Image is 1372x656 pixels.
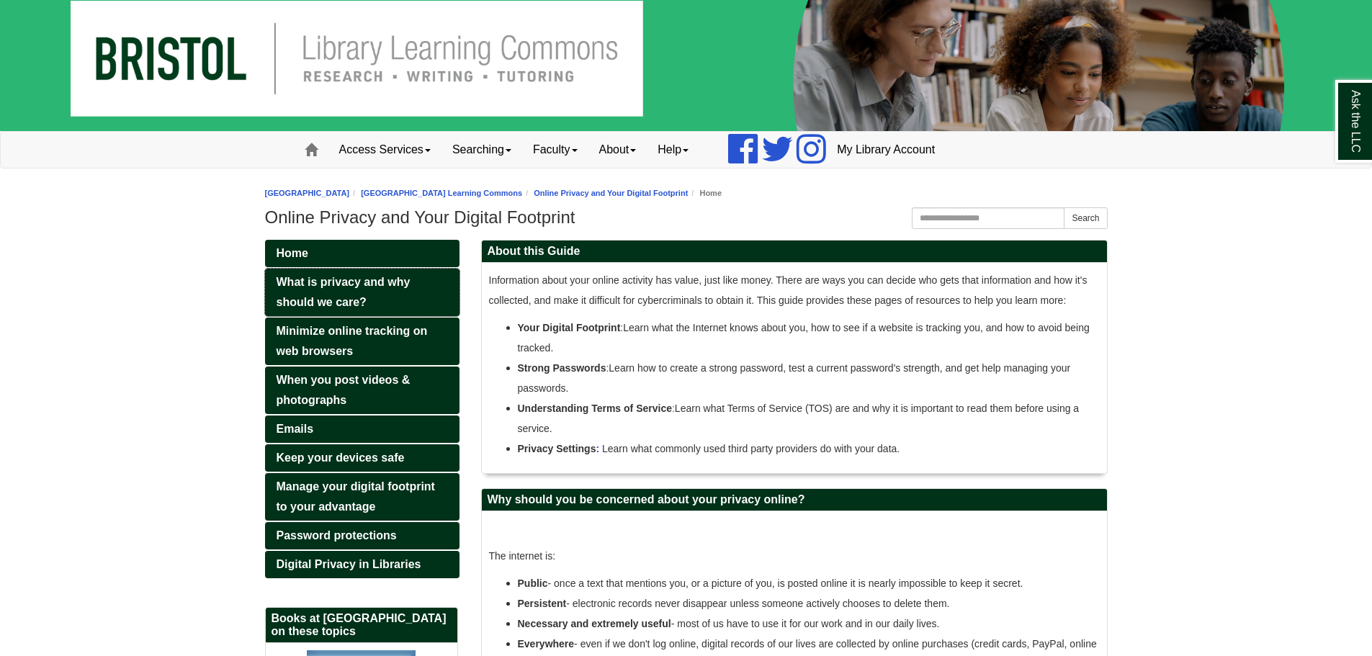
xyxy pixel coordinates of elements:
a: : [596,443,599,454]
span: Password protections [277,529,397,542]
h1: Online Privacy and Your Digital Footprint [265,207,1108,228]
span: Necessary and extremely useful [518,618,671,629]
a: Emails [265,415,459,443]
a: Access Services [328,132,441,168]
h2: Books at [GEOGRAPHIC_DATA] on these topics [266,608,457,643]
span: Emails [277,423,314,435]
a: Password protections [265,522,459,549]
button: Search [1064,207,1107,229]
span: Persistent [518,598,567,609]
strong: Understanding Terms of Service [518,403,672,414]
a: Faculty [522,132,588,168]
a: Manage your digital footprint to your advantage [265,473,459,521]
strong: Privacy Settings [518,443,603,454]
strong: Strong Passwords [518,362,606,374]
span: Everywhere [518,638,575,650]
span: Digital Privacy in Libraries [277,558,421,570]
a: Minimize online tracking on web browsers [265,318,459,365]
a: About [588,132,647,168]
span: What is privacy and why should we care? [277,276,411,308]
a: : [620,322,623,333]
span: - electronic records never disappear unless someone actively chooses to delete them. [518,598,950,609]
span: Learn what commonly used third party providers do with your data. [518,443,900,454]
nav: breadcrumb [265,187,1108,200]
a: Help [647,132,699,168]
span: Learn what Terms of Service (TOS) are and why it is important to read them before using a service. [518,403,1080,434]
span: Learn how to create a strong password, test a current password's strength, and get help managing ... [518,362,1071,394]
h2: About this Guide [482,241,1107,263]
span: When you post videos & photographs [277,374,411,406]
span: Information about your online activity has value, just like money. There are ways you can decide ... [489,274,1088,306]
span: Manage your digital footprint to your advantage [277,480,435,513]
li: Home [688,187,722,200]
a: What is privacy and why should we care? [265,269,459,316]
a: Keep your devices safe [265,444,459,472]
span: - once a text that mentions you, or a picture of you, is posted online it is nearly impossible to... [518,578,1023,589]
span: - most of us have to use it for our work and in our daily lives. [518,618,940,629]
span: Minimize online tracking on web browsers [277,325,428,357]
span: The internet is: [489,550,556,562]
a: Online Privacy and Your Digital Footprint [534,189,688,197]
a: : [606,362,609,374]
a: Digital Privacy in Libraries [265,551,459,578]
a: My Library Account [826,132,946,168]
span: Public [518,578,548,589]
h2: Why should you be concerned about your privacy online? [482,489,1107,511]
a: [GEOGRAPHIC_DATA] [265,189,350,197]
a: [GEOGRAPHIC_DATA] Learning Commons [361,189,522,197]
strong: Your Digital Footprint [518,322,621,333]
a: Searching [441,132,522,168]
a: When you post videos & photographs [265,367,459,414]
span: Keep your devices safe [277,451,405,464]
a: Home [265,240,459,267]
span: Home [277,247,308,259]
span: Learn what the Internet knows about you, how to see if a website is tracking you, and how to avoi... [518,322,1090,354]
a: : [672,403,675,414]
